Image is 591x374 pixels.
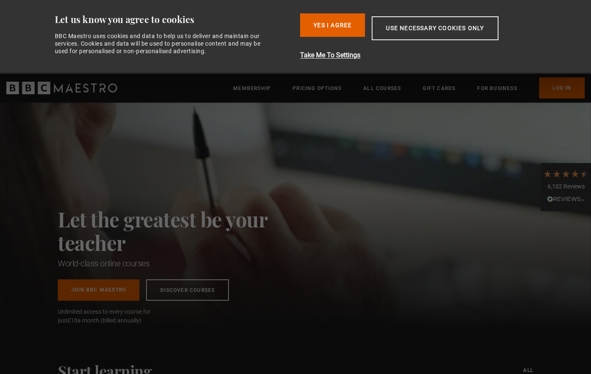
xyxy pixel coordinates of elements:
span: £10 [67,317,77,324]
svg: BBC Maestro [6,82,117,94]
div: 6,102 ReviewsRead All Reviews [541,163,591,212]
a: All Courses [363,84,401,93]
div: Let us know you agree to cookies [55,13,294,26]
h2: Let the greatest be your teacher [58,207,305,254]
img: REVIEWS.io [547,196,585,202]
a: Discover Courses [146,279,229,301]
div: BBC Maestro uses cookies and data to help us to deliver and maintain our services. Cookies and da... [55,32,270,55]
a: Membership [233,84,271,93]
a: Pricing Options [293,84,342,93]
a: For business [477,84,517,93]
div: Read All Reviews [543,195,589,205]
a: Log In [539,77,585,98]
a: Join BBC Maestro [58,279,139,301]
div: 4.7 Stars [543,169,589,178]
span: Unlimited access to every course for just a month (billed annually) [58,307,171,325]
button: Yes I Agree [300,13,365,37]
h1: World-class online courses [58,258,305,269]
a: Gift Cards [423,84,455,93]
nav: Primary [233,77,585,98]
button: Take Me To Settings [300,50,542,60]
div: 6,102 Reviews [543,183,589,191]
button: Use necessary cookies only [372,16,498,40]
